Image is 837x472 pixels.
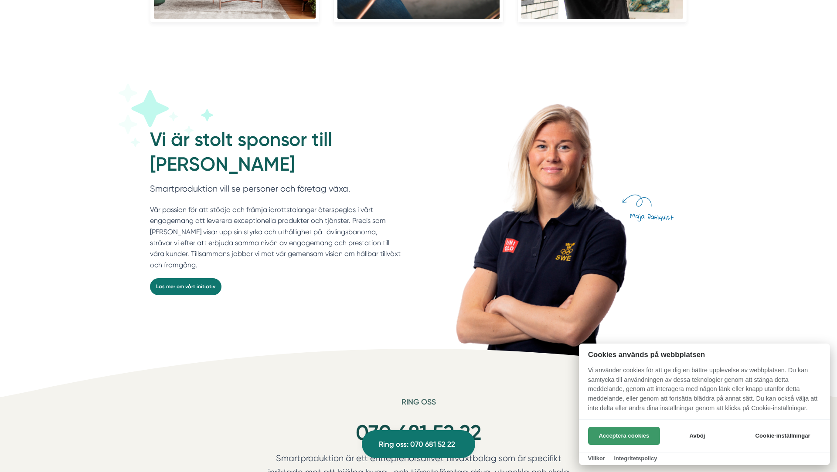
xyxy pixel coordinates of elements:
h2: Cookies används på webbplatsen [579,351,830,359]
a: Villkor [588,455,605,462]
button: Cookie-inställningar [745,427,821,445]
a: Integritetspolicy [614,455,657,462]
button: Acceptera cookies [588,427,660,445]
p: Vi använder cookies för att ge dig en bättre upplevelse av webbplatsen. Du kan samtycka till anvä... [579,366,830,419]
button: Avböj [663,427,732,445]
